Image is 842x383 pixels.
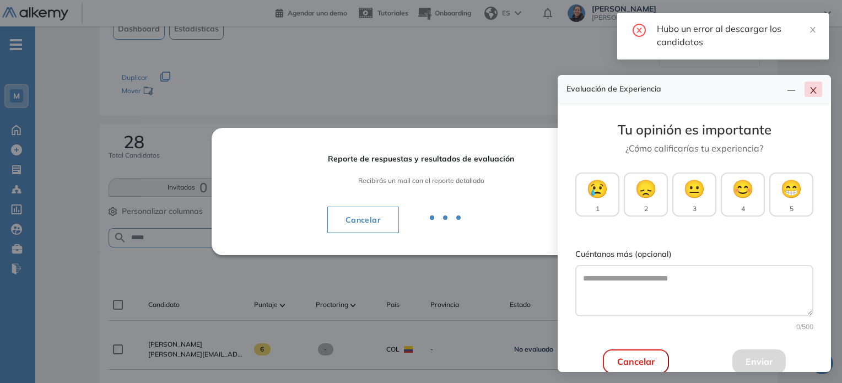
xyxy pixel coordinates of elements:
span: Recibirás un mail con el reporte detallado [358,176,484,185]
button: 😞2 [624,172,668,217]
button: 😐3 [672,172,716,217]
button: 😢1 [575,172,619,217]
h4: Evaluación de Experiencia [566,84,782,94]
button: Enviar [732,349,786,374]
span: close-circle [633,22,646,37]
button: 😊4 [721,172,765,217]
button: Cancelar [327,207,399,233]
span: 1 [596,204,600,214]
label: Cuéntanos más (opcional) [575,249,813,261]
span: 4 [741,204,745,214]
span: 2 [644,204,648,214]
span: 😐 [683,175,705,202]
span: close [809,26,817,34]
button: Cancelar [603,349,669,374]
span: 😞 [635,175,657,202]
button: 😁5 [769,172,813,217]
p: ¿Cómo calificarías tu experiencia? [575,142,813,155]
span: 😁 [780,175,802,202]
h3: Tu opinión es importante [575,122,813,138]
span: Cancelar [337,213,390,226]
span: Reporte de respuestas y resultados de evaluación [328,154,514,164]
span: 5 [790,204,794,214]
span: close [809,86,818,95]
div: Hubo un error al descargar los candidatos [657,22,816,48]
button: line [782,82,800,97]
span: 3 [693,204,697,214]
span: line [787,86,796,95]
button: close [805,82,822,97]
div: 0 /500 [575,322,813,332]
span: 😢 [586,175,608,202]
span: 😊 [732,175,754,202]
